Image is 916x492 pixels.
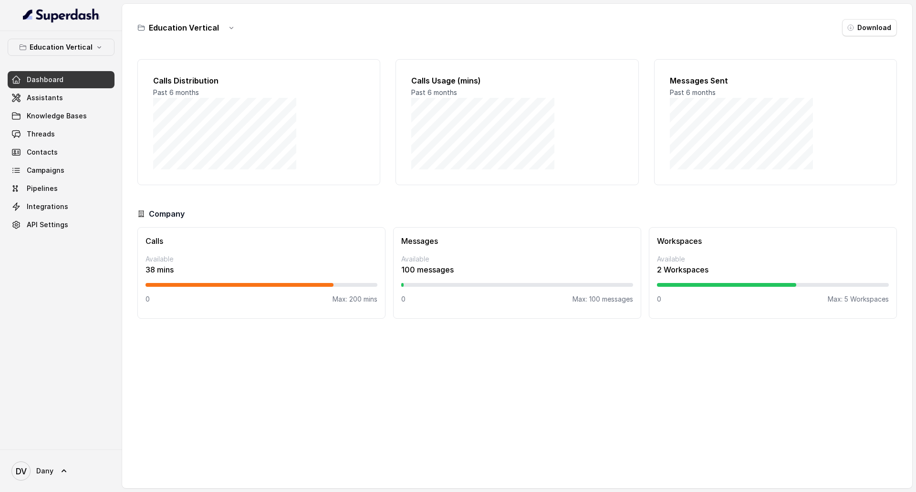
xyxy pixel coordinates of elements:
p: 0 [657,294,661,304]
span: Dashboard [27,75,63,84]
p: 38 mins [146,264,377,275]
a: Dashboard [8,71,114,88]
span: Past 6 months [670,88,716,96]
a: Assistants [8,89,114,106]
span: Past 6 months [153,88,199,96]
p: 0 [401,294,406,304]
h3: Messages [401,235,633,247]
p: Available [657,254,889,264]
p: Max: 200 mins [333,294,377,304]
a: Dany [8,458,114,484]
h3: Education Vertical [149,22,219,33]
a: Threads [8,126,114,143]
button: Education Vertical [8,39,114,56]
span: Threads [27,129,55,139]
p: Education Vertical [30,42,93,53]
p: 2 Workspaces [657,264,889,275]
span: Contacts [27,147,58,157]
span: Integrations [27,202,68,211]
a: Pipelines [8,180,114,197]
text: DV [16,466,27,476]
span: Pipelines [27,184,58,193]
h3: Calls [146,235,377,247]
a: Integrations [8,198,114,215]
span: Assistants [27,93,63,103]
a: Contacts [8,144,114,161]
h2: Calls Distribution [153,75,364,86]
p: Available [146,254,377,264]
span: Past 6 months [411,88,457,96]
img: light.svg [23,8,100,23]
span: API Settings [27,220,68,230]
span: Knowledge Bases [27,111,87,121]
p: Available [401,254,633,264]
a: Knowledge Bases [8,107,114,125]
a: Campaigns [8,162,114,179]
h3: Workspaces [657,235,889,247]
span: Campaigns [27,166,64,175]
button: Download [842,19,897,36]
h3: Company [149,208,185,220]
p: Max: 5 Workspaces [828,294,889,304]
span: Dany [36,466,53,476]
h2: Calls Usage (mins) [411,75,623,86]
a: API Settings [8,216,114,233]
p: 100 messages [401,264,633,275]
p: 0 [146,294,150,304]
h2: Messages Sent [670,75,881,86]
p: Max: 100 messages [572,294,633,304]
